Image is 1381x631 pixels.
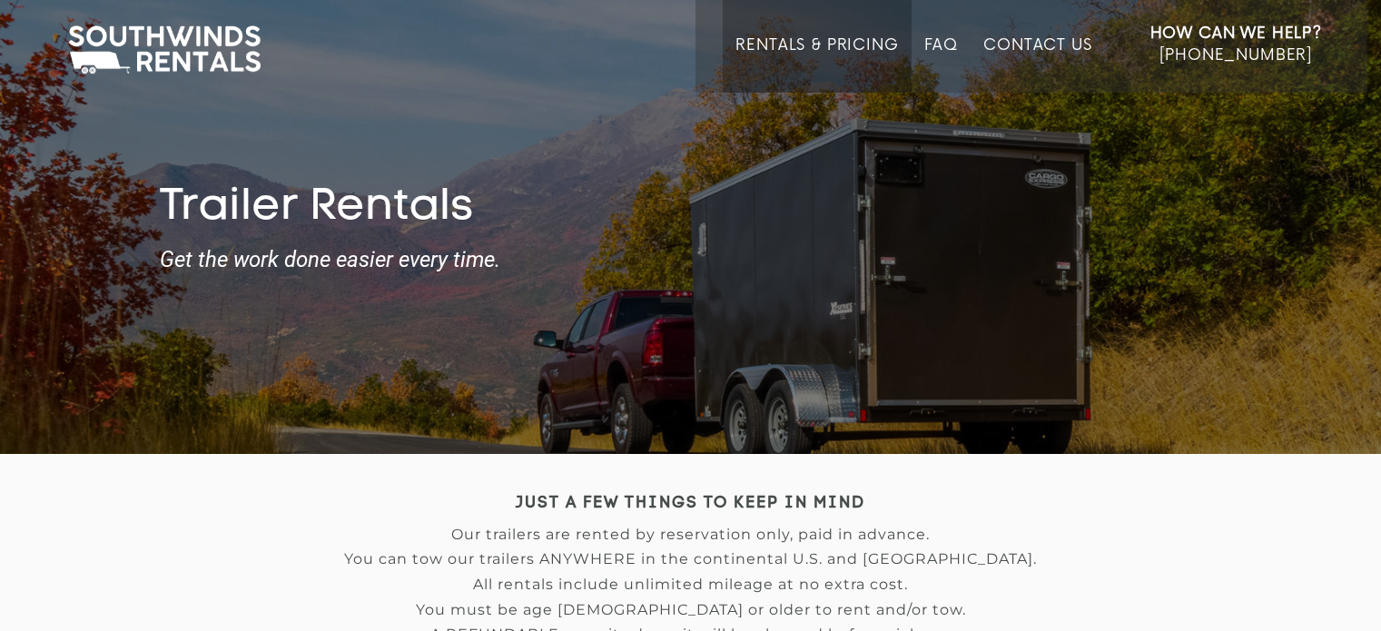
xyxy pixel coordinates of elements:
[160,551,1222,567] p: You can tow our trailers ANYWHERE in the continental U.S. and [GEOGRAPHIC_DATA].
[160,602,1222,618] p: You must be age [DEMOGRAPHIC_DATA] or older to rent and/or tow.
[160,527,1222,543] p: Our trailers are rented by reservation only, paid in advance.
[1159,46,1312,64] span: [PHONE_NUMBER]
[160,182,1222,235] h1: Trailer Rentals
[516,496,865,511] strong: JUST A FEW THINGS TO KEEP IN MIND
[983,36,1091,93] a: Contact Us
[924,36,959,93] a: FAQ
[160,248,1222,271] strong: Get the work done easier every time.
[1150,25,1322,43] strong: How Can We Help?
[1150,23,1322,79] a: How Can We Help? [PHONE_NUMBER]
[160,577,1222,593] p: All rentals include unlimited mileage at no extra cost.
[735,36,898,93] a: Rentals & Pricing
[59,22,270,78] img: Southwinds Rentals Logo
